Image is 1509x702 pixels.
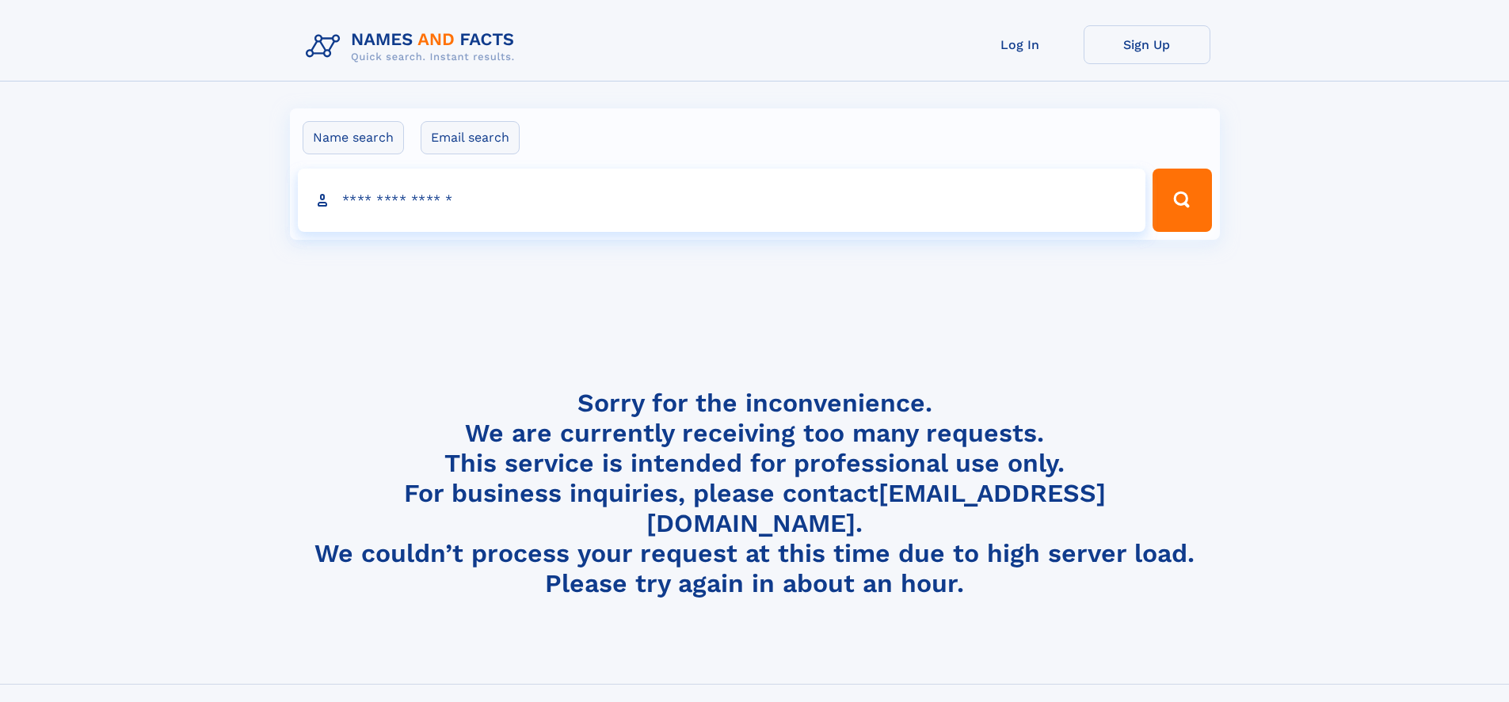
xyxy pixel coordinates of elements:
[1084,25,1210,64] a: Sign Up
[298,169,1146,232] input: search input
[299,25,528,68] img: Logo Names and Facts
[957,25,1084,64] a: Log In
[299,388,1210,599] h4: Sorry for the inconvenience. We are currently receiving too many requests. This service is intend...
[646,478,1106,538] a: [EMAIL_ADDRESS][DOMAIN_NAME]
[303,121,404,154] label: Name search
[421,121,520,154] label: Email search
[1153,169,1211,232] button: Search Button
